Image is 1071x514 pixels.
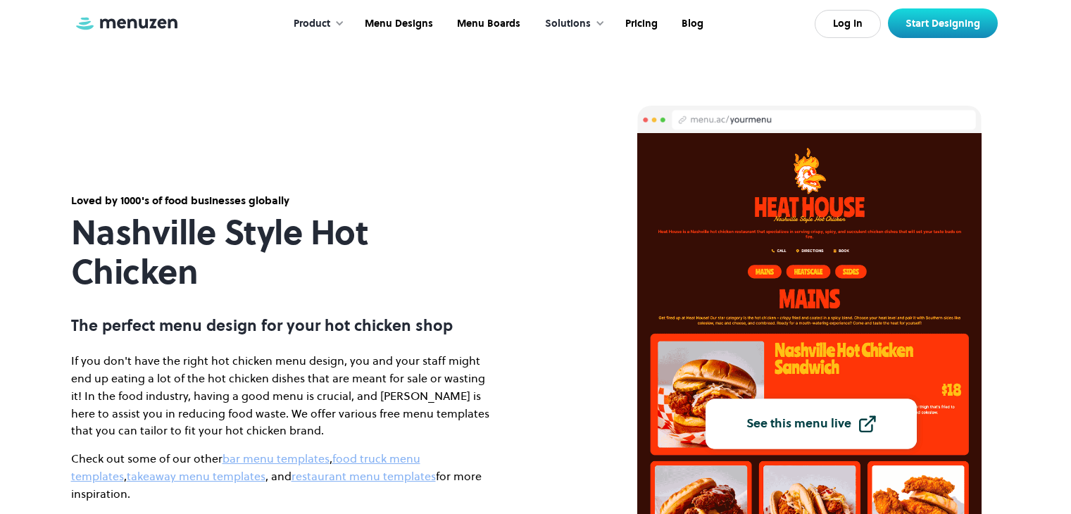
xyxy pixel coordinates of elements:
[127,468,265,484] a: takeaway menu templates
[294,16,330,32] div: Product
[71,193,494,208] div: Loved by 1000's of food businesses globally
[888,8,998,38] a: Start Designing
[71,450,494,502] p: Check out some of our other , , , and for more inspiration.
[71,451,420,484] a: food truck menu templates
[545,16,591,32] div: Solutions
[223,451,330,466] a: bar menu templates
[351,2,444,46] a: Menu Designs
[71,316,494,334] p: The perfect menu design for your hot chicken shop
[815,10,881,38] a: Log In
[444,2,531,46] a: Menu Boards
[292,468,436,484] a: restaurant menu templates
[706,399,917,449] a: See this menu live
[612,2,668,46] a: Pricing
[746,418,851,430] div: See this menu live
[668,2,714,46] a: Blog
[71,352,494,439] p: If you don't have the right hot chicken menu design, you and your staff might end up eating a lot...
[531,2,612,46] div: Solutions
[280,2,351,46] div: Product
[71,213,494,291] h1: Nashville Style Hot Chicken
